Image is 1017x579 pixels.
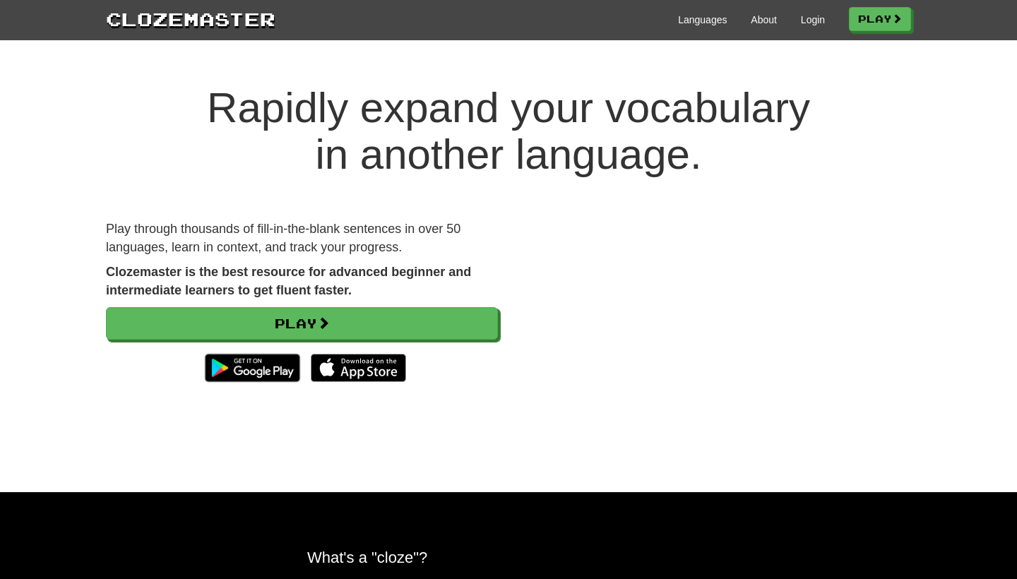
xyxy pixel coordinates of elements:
[678,13,727,27] a: Languages
[311,354,406,382] img: Download_on_the_App_Store_Badge_US-UK_135x40-25178aeef6eb6b83b96f5f2d004eda3bffbb37122de64afbaef7...
[849,7,911,31] a: Play
[106,220,498,256] p: Play through thousands of fill-in-the-blank sentences in over 50 languages, learn in context, and...
[751,13,777,27] a: About
[801,13,825,27] a: Login
[106,307,498,340] a: Play
[106,6,275,32] a: Clozemaster
[198,347,307,389] img: Get it on Google Play
[106,265,471,297] strong: Clozemaster is the best resource for advanced beginner and intermediate learners to get fluent fa...
[307,549,710,566] h2: What's a "cloze"?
